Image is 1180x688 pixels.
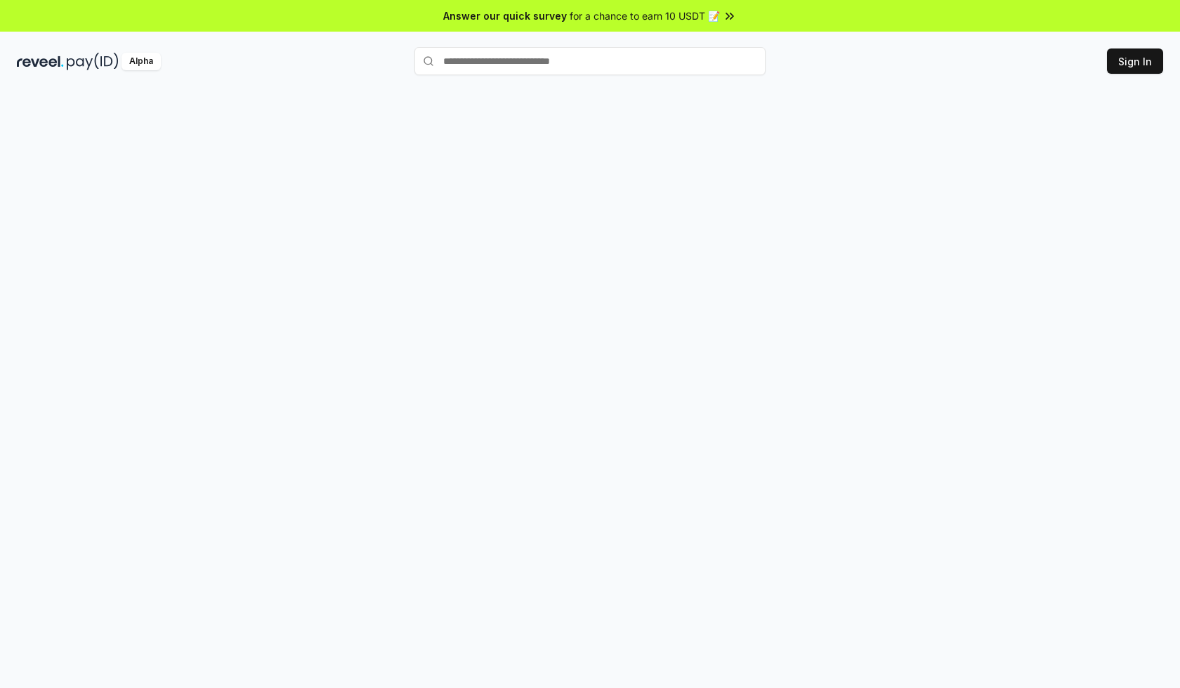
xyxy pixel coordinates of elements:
[1107,48,1163,74] button: Sign In
[570,8,720,23] span: for a chance to earn 10 USDT 📝
[122,53,161,70] div: Alpha
[443,8,567,23] span: Answer our quick survey
[67,53,119,70] img: pay_id
[17,53,64,70] img: reveel_dark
